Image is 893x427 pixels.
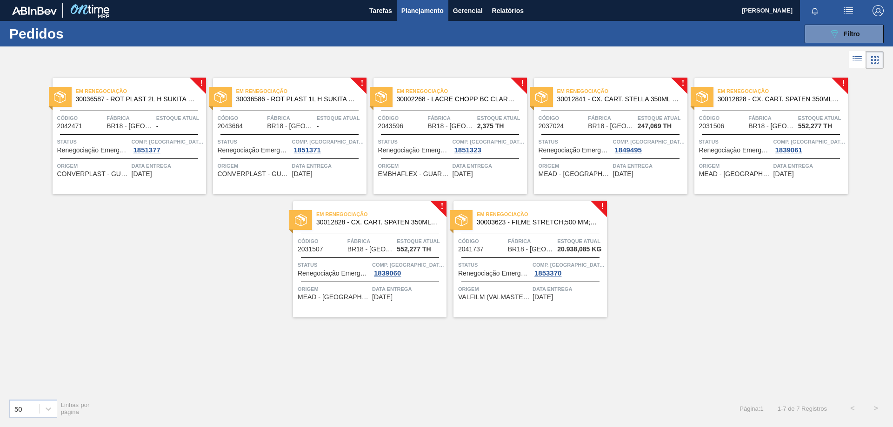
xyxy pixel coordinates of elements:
[14,405,22,413] div: 50
[292,137,364,154] a: Comp. [GEOGRAPHIC_DATA]1851371
[397,246,431,253] span: 552,277 TH
[347,236,395,246] span: Fábrica
[800,4,830,17] button: Notificações
[298,246,323,253] span: 2031507
[214,91,227,103] img: status
[218,137,290,146] span: Status
[453,146,483,154] div: 1851323
[533,260,605,277] a: Comp. [GEOGRAPHIC_DATA]1853370
[378,161,450,171] span: Origem
[236,86,367,96] span: Em Renegociação
[778,405,827,412] span: 1 - 7 de 7 Registros
[539,113,586,123] span: Código
[533,284,605,294] span: Data Entrega
[533,260,605,269] span: Comp. Carga
[718,86,848,96] span: Em Renegociação
[798,113,846,123] span: Estoque atual
[613,146,644,154] div: 1849495
[367,78,527,194] a: !statusEm Renegociação30002268 - LACRE CHOPP BC CLARO AF IN65Código2043596FábricaBR18 - [GEOGRAPH...
[397,96,520,103] span: 30002268 - LACRE CHOPP BC CLARO AF IN65
[347,246,394,253] span: BR18 - Pernambuco
[508,236,555,246] span: Fábrica
[317,123,319,130] span: -
[613,137,685,146] span: Comp. Carga
[458,284,530,294] span: Origem
[773,137,846,146] span: Comp. Carga
[699,113,746,123] span: Código
[687,78,848,194] a: !statusEm Renegociação30012828 - CX. CART. SPATEN 350ML C12 429Código2031506FábricaBR18 - [GEOGRA...
[316,219,439,226] span: 30012828 - CX. CART. SPATEN 350ML C12 429
[539,147,611,154] span: Renegociação Emergencial de Pedido
[57,147,129,154] span: Renegociação Emergencial de Pedido
[638,123,672,130] span: 247,069 TH
[206,78,367,194] a: !statusEm Renegociação30036586 - ROT PLAST 1L H SUKITA NIV25Código2043664FábricaBR18 - [GEOGRAPHI...
[292,171,313,177] span: 30/10/2025
[696,91,708,103] img: status
[844,30,860,38] span: Filtro
[372,294,393,301] span: 12/11/2025
[218,161,290,171] span: Origem
[699,147,771,154] span: Renegociação Emergencial de Pedido
[378,113,426,123] span: Código
[54,91,66,103] img: status
[401,5,444,16] span: Planejamento
[218,171,290,177] span: CONVERPLAST - GUARULHOS (SP)
[218,123,243,130] span: 2043664
[843,5,854,16] img: userActions
[613,161,685,171] span: Data Entrega
[740,405,763,412] span: Página : 1
[453,161,525,171] span: Data Entrega
[773,161,846,171] span: Data Entrega
[298,294,370,301] span: MEAD - SÃO PAULO (SP)
[132,171,152,177] span: 30/10/2025
[317,113,364,123] span: Estoque atual
[588,113,635,123] span: Fábrica
[57,137,129,146] span: Status
[773,171,794,177] span: 12/11/2025
[539,123,564,130] span: 2037024
[453,137,525,154] a: Comp. [GEOGRAPHIC_DATA]1851323
[57,113,105,123] span: Código
[107,123,153,130] span: BR18 - Pernambuco
[61,401,90,415] span: Linhas por página
[453,137,525,146] span: Comp. Carga
[292,137,364,146] span: Comp. Carga
[372,260,444,277] a: Comp. [GEOGRAPHIC_DATA]1839060
[132,137,204,146] span: Comp. Carga
[557,86,687,96] span: Em Renegociação
[508,246,554,253] span: BR18 - Pernambuco
[873,5,884,16] img: Logout
[638,113,685,123] span: Estoque atual
[458,236,506,246] span: Código
[455,214,467,226] img: status
[236,96,359,103] span: 30036586 - ROT PLAST 1L H SUKITA NIV25
[849,51,866,69] div: Visão em Lista
[458,294,530,301] span: VALFILM (VALMASTER) - MANAUS (AM)
[427,123,474,130] span: BR18 - Pernambuco
[372,269,403,277] div: 1839060
[298,284,370,294] span: Origem
[286,201,446,317] a: !statusEm Renegociação30012828 - CX. CART. SPATEN 350ML C12 429Código2031507FábricaBR18 - [GEOGRA...
[397,236,444,246] span: Estoque atual
[292,146,323,154] div: 1851371
[369,5,392,16] span: Tarefas
[295,214,307,226] img: status
[539,171,611,177] span: MEAD - SÃO PAULO (SP)
[458,270,530,277] span: Renegociação Emergencial de Pedido
[477,210,607,219] span: Em Renegociação
[446,201,607,317] a: !statusEm Renegociação30003623 - FILME STRETCH;500 MM;23 MICRA;;HISTRETCHCódigo2041737FábricaBR18...
[267,113,314,123] span: Fábrica
[372,260,444,269] span: Comp. Carga
[132,137,204,154] a: Comp. [GEOGRAPHIC_DATA]1851377
[699,171,771,177] span: MEAD - SÃO PAULO (SP)
[533,269,563,277] div: 1853370
[156,123,159,130] span: -
[748,123,795,130] span: BR18 - Pernambuco
[372,284,444,294] span: Data Entrega
[557,96,680,103] span: 30012841 - CX. CART. STELLA 350ML SLK C8 429
[378,171,450,177] span: EMBHAFLEX - GUARULHOS (SP)
[298,260,370,269] span: Status
[557,246,601,253] span: 20.938,085 KG
[218,113,265,123] span: Código
[613,171,633,177] span: 07/11/2025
